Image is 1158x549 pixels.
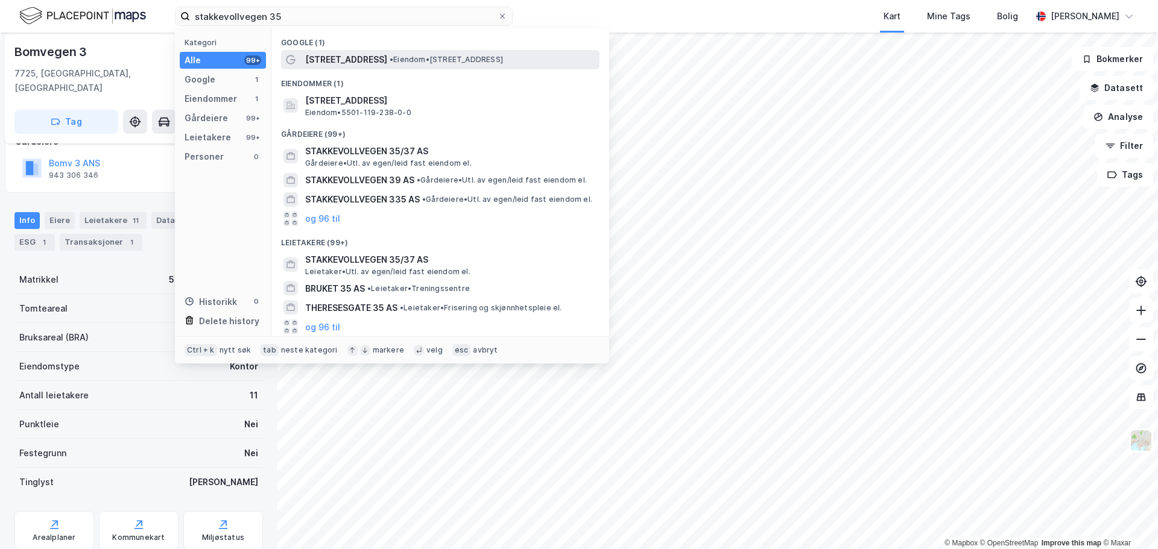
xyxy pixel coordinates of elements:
[19,475,54,489] div: Tinglyst
[417,175,587,185] span: Gårdeiere • Utl. av egen/leid fast eiendom el.
[271,120,609,142] div: Gårdeiere (99+)
[151,212,197,229] div: Datasett
[422,195,592,204] span: Gårdeiere • Utl. av egen/leid fast eiendom el.
[19,359,80,374] div: Eiendomstype
[473,345,498,355] div: avbryt
[1083,105,1153,129] button: Analyse
[1080,76,1153,100] button: Datasett
[305,281,365,296] span: BRUKET 35 AS
[884,9,900,24] div: Kart
[185,38,266,47] div: Kategori
[400,303,562,313] span: Leietaker • Frisering og skjønnhetspleie el.
[220,345,252,355] div: nytt søk
[305,267,470,277] span: Leietaker • Utl. av egen/leid fast eiendom el.
[244,55,261,65] div: 99+
[271,228,609,250] div: Leietakere (99+)
[305,108,411,118] span: Eiendom • 5501-119-238-0-0
[452,344,471,356] div: esc
[1051,9,1119,24] div: [PERSON_NAME]
[367,284,470,293] span: Leietaker • Treningssentre
[271,28,609,50] div: Google (1)
[417,175,420,184] span: •
[305,319,340,334] button: og 96 til
[14,42,89,61] div: Bomvegen 3
[19,301,68,316] div: Tomteareal
[305,158,472,168] span: Gårdeiere • Utl. av egen/leid fast eiendom el.
[33,533,75,542] div: Arealplaner
[14,212,40,229] div: Info
[244,417,258,431] div: Nei
[19,272,59,287] div: Matrikkel
[190,7,498,25] input: Søk på adresse, matrikkel, gårdeiere, leietakere eller personer
[305,93,595,108] span: [STREET_ADDRESS]
[305,301,397,315] span: THERESESGATE 35 AS
[1098,491,1158,549] iframe: Chat Widget
[14,234,55,251] div: ESG
[373,345,404,355] div: markere
[252,296,261,306] div: 0
[1072,47,1153,71] button: Bokmerker
[199,314,259,328] div: Delete history
[49,171,98,180] div: 943 306 346
[261,344,279,356] div: tab
[80,212,147,229] div: Leietakere
[185,72,215,87] div: Google
[1098,491,1158,549] div: Kontrollprogram for chat
[1042,539,1101,547] a: Improve this map
[185,111,228,125] div: Gårdeiere
[185,92,237,106] div: Eiendommer
[305,192,420,207] span: STAKKEVOLLVEGEN 335 AS
[130,215,142,227] div: 11
[1130,429,1153,452] img: Z
[185,149,224,164] div: Personer
[281,345,338,355] div: neste kategori
[1097,163,1153,187] button: Tags
[185,344,217,356] div: Ctrl + k
[230,359,258,374] div: Kontor
[305,173,414,187] span: STAKKEVOLLVEGEN 39 AS
[271,69,609,91] div: Eiendommer (1)
[202,533,244,542] div: Miljøstatus
[367,284,371,293] span: •
[252,94,261,104] div: 1
[997,9,1018,24] div: Bolig
[390,55,503,64] span: Eiendom • [STREET_ADDRESS]
[1095,134,1153,158] button: Filter
[305,52,387,67] span: [STREET_ADDRESS]
[185,295,237,309] div: Historikk
[927,9,970,24] div: Mine Tags
[305,144,595,158] span: STAKKEVOLLVEGEN 35/37 AS
[189,475,258,489] div: [PERSON_NAME]
[14,110,118,134] button: Tag
[390,55,393,64] span: •
[19,330,89,345] div: Bruksareal (BRA)
[980,539,1039,547] a: OpenStreetMap
[19,446,66,460] div: Festegrunn
[422,195,426,204] span: •
[19,388,89,403] div: Antall leietakere
[185,53,201,67] div: Alle
[244,133,261,142] div: 99+
[250,388,258,403] div: 11
[252,152,261,162] div: 0
[244,113,261,123] div: 99+
[125,236,138,248] div: 1
[45,212,75,229] div: Eiere
[305,253,595,267] span: STAKKEVOLLVEGEN 35/37 AS
[38,236,50,248] div: 1
[305,212,340,226] button: og 96 til
[944,539,978,547] a: Mapbox
[252,75,261,84] div: 1
[19,5,146,27] img: logo.f888ab2527a4732fd821a326f86c7f29.svg
[185,130,231,145] div: Leietakere
[14,66,192,95] div: 7725, [GEOGRAPHIC_DATA], [GEOGRAPHIC_DATA]
[400,303,403,312] span: •
[60,234,142,251] div: Transaksjoner
[19,417,59,431] div: Punktleie
[426,345,443,355] div: velg
[244,446,258,460] div: Nei
[169,272,258,287] div: 5006-197-1267-0-0
[112,533,165,542] div: Kommunekart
